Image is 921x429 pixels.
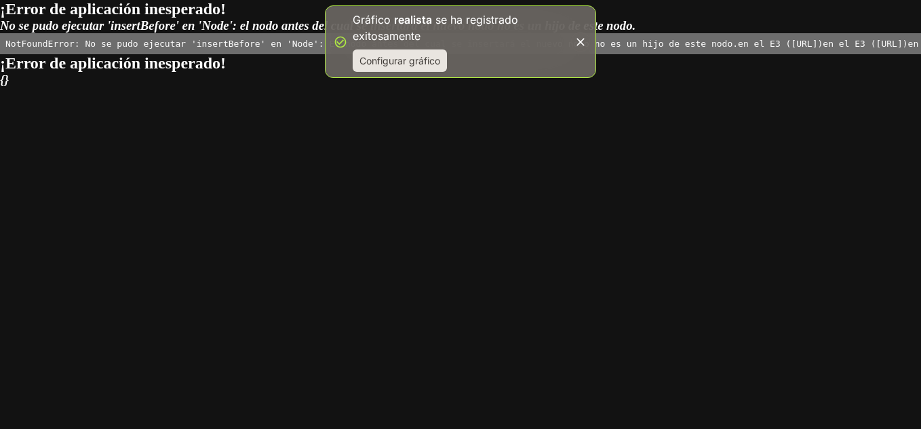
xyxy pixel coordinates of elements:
[738,39,823,49] font: en el E3 ([URL])
[823,39,907,49] font: en el E3 ([URL])
[353,13,391,26] font: Gráfico
[5,39,738,49] font: NotFoundError: No se pudo ejecutar 'insertBefore' en 'Node': El nodo antes del cual se insertará ...
[353,49,447,72] button: Configurar gráfico
[359,55,440,66] font: Configurar gráfico
[353,13,518,43] font: se ha registrado exitosamente
[394,13,432,26] font: realista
